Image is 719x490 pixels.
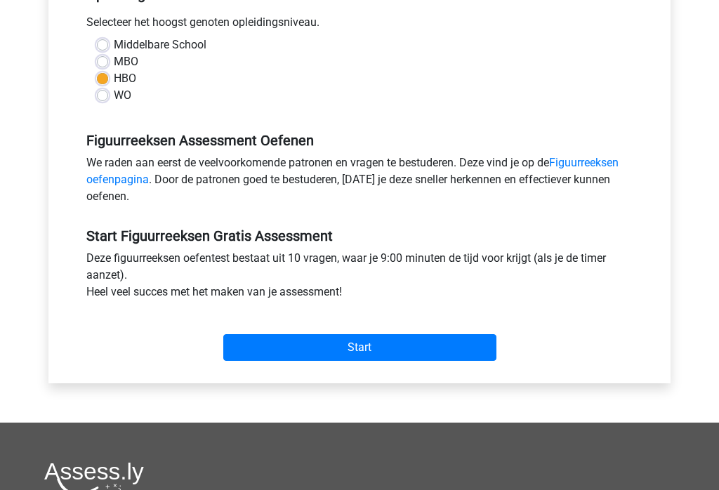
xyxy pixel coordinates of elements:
[86,228,633,245] h5: Start Figuurreeksen Gratis Assessment
[76,251,643,307] div: Deze figuurreeksen oefentest bestaat uit 10 vragen, waar je 9:00 minuten de tijd voor krijgt (als...
[114,71,136,88] label: HBO
[114,88,131,105] label: WO
[86,133,633,150] h5: Figuurreeksen Assessment Oefenen
[76,155,643,211] div: We raden aan eerst de veelvoorkomende patronen en vragen te bestuderen. Deze vind je op de . Door...
[114,54,138,71] label: MBO
[76,15,643,37] div: Selecteer het hoogst genoten opleidingsniveau.
[223,335,496,362] input: Start
[114,37,206,54] label: Middelbare School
